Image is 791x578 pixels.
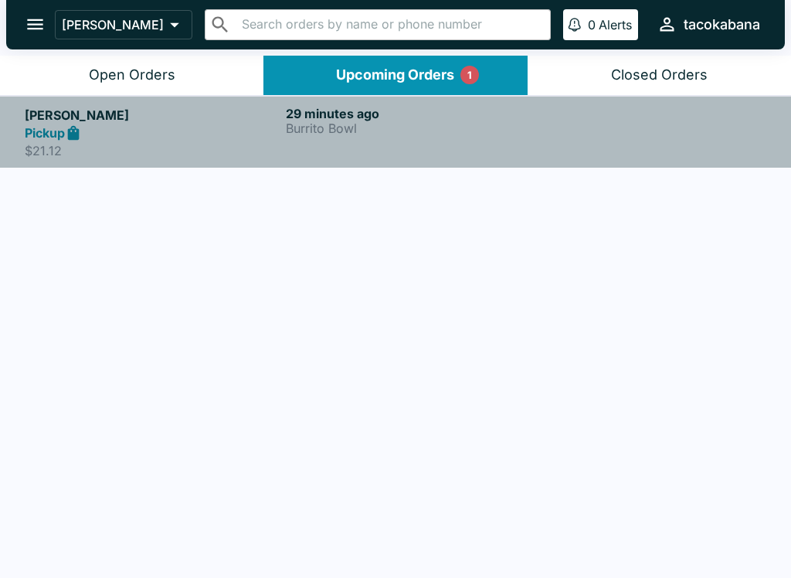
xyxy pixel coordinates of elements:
button: tacokabana [650,8,766,41]
p: [PERSON_NAME] [62,17,164,32]
div: Upcoming Orders [336,66,454,84]
button: [PERSON_NAME] [55,10,192,39]
h5: [PERSON_NAME] [25,106,280,124]
p: $21.12 [25,143,280,158]
div: Closed Orders [611,66,708,84]
p: 1 [467,67,472,83]
p: Alerts [599,17,632,32]
p: Burrito Bowl [286,121,541,135]
div: Open Orders [89,66,175,84]
button: open drawer [15,5,55,44]
div: tacokabana [684,15,760,34]
h6: 29 minutes ago [286,106,541,121]
p: 0 [588,17,596,32]
input: Search orders by name or phone number [237,14,544,36]
strong: Pickup [25,125,65,141]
